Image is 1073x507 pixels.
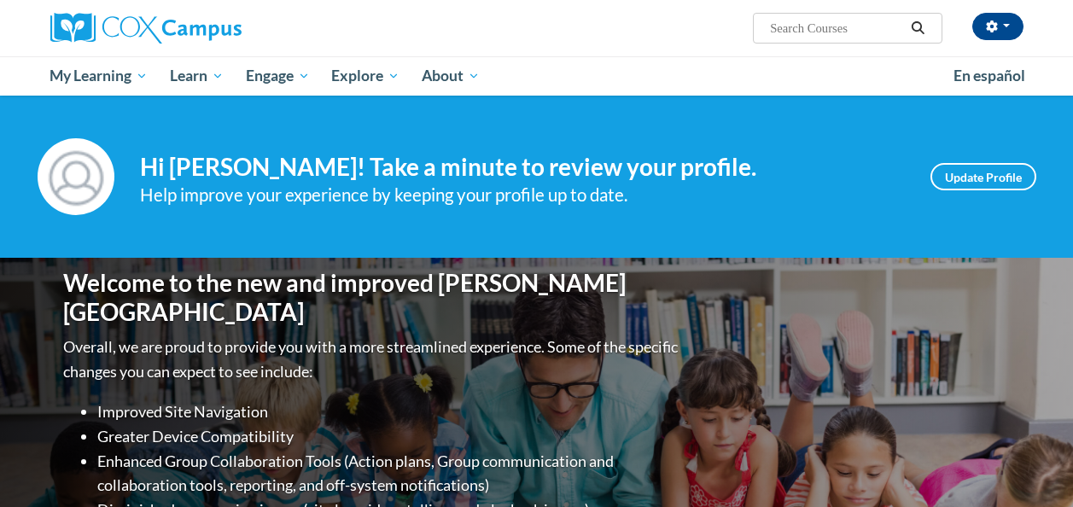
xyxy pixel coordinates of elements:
h1: Welcome to the new and improved [PERSON_NAME][GEOGRAPHIC_DATA] [63,269,682,326]
a: Explore [320,56,411,96]
img: Cox Campus [50,13,242,44]
span: About [422,66,480,86]
li: Enhanced Group Collaboration Tools (Action plans, Group communication and collaboration tools, re... [97,449,682,498]
span: Engage [246,66,310,86]
div: Main menu [38,56,1036,96]
h4: Hi [PERSON_NAME]! Take a minute to review your profile. [140,153,905,182]
span: Learn [170,66,224,86]
a: About [411,56,491,96]
input: Search Courses [768,18,905,38]
span: Explore [331,66,399,86]
iframe: Button to launch messaging window [1005,439,1059,493]
li: Greater Device Compatibility [97,424,682,449]
a: En español [942,58,1036,94]
a: Engage [235,56,321,96]
a: My Learning [39,56,160,96]
a: Cox Campus [50,13,358,44]
span: En español [953,67,1025,84]
p: Overall, we are proud to provide you with a more streamlined experience. Some of the specific cha... [63,335,682,384]
a: Learn [159,56,235,96]
div: Help improve your experience by keeping your profile up to date. [140,181,905,209]
img: Profile Image [38,138,114,215]
span: My Learning [50,66,148,86]
a: Update Profile [930,163,1036,190]
button: Account Settings [972,13,1023,40]
li: Improved Site Navigation [97,399,682,424]
button: Search [905,18,930,38]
